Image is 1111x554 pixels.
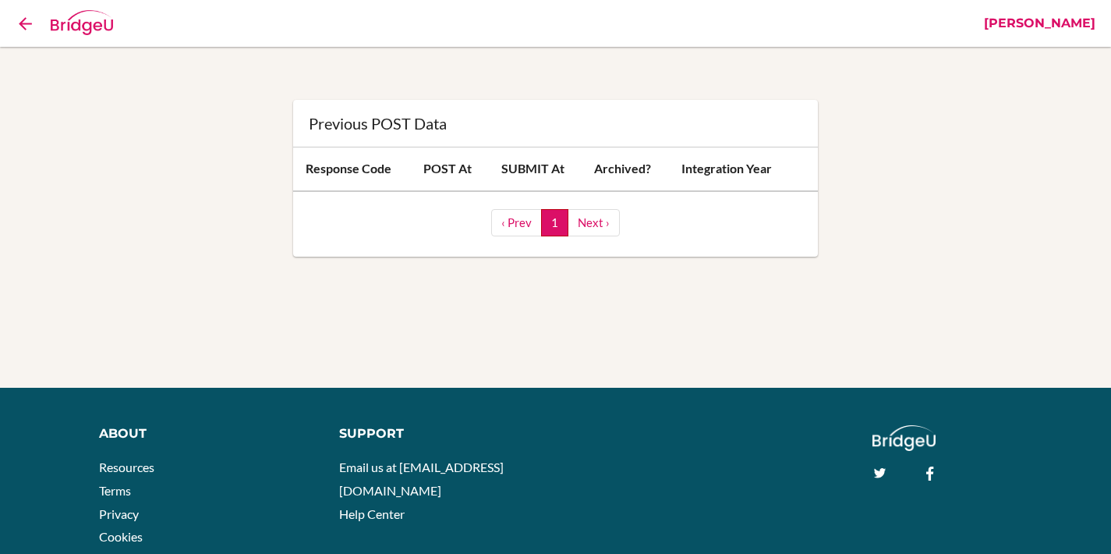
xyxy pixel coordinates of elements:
a: Help Center [339,506,405,521]
a: Resources [99,460,154,474]
a: Terms [99,483,131,498]
th: Integration year [669,147,791,191]
th: Archived? [582,147,668,191]
div: Support [339,425,543,443]
div: About [99,425,316,443]
a: Cookies [99,529,143,544]
a: Privacy [99,506,139,521]
a: ‹ Prev [491,209,542,236]
div: Common App Form [129,12,276,35]
a: Email us at [EMAIL_ADDRESS][DOMAIN_NAME] [339,460,504,498]
div: Previous POST Data [309,115,802,131]
img: logo_white@2x-f4f0deed5e89b7ecb1c2cc34c3e3d731f90f0f143d5ea2071677605dd97b5244.png [872,425,936,451]
a: Next › [568,209,620,236]
img: Bridge-U [51,10,113,35]
th: POST At [411,147,489,191]
th: Response code [293,147,411,191]
th: SUBMIT At [489,147,582,191]
a: 1 [541,209,568,236]
i: Back [16,14,35,34]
